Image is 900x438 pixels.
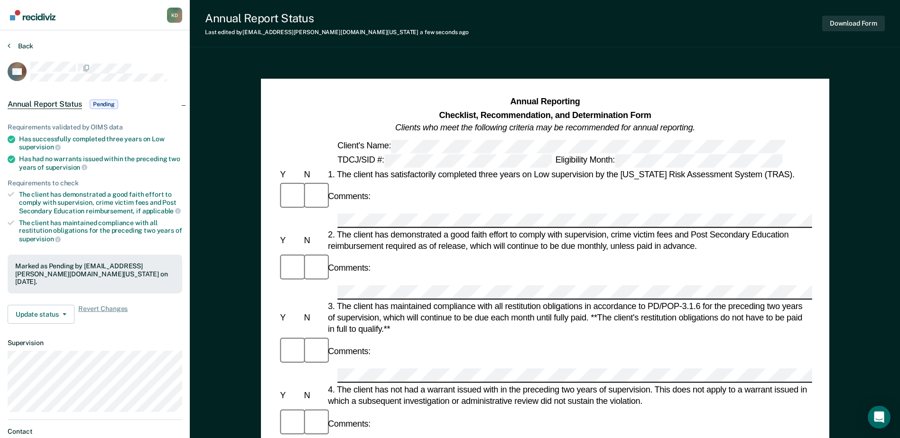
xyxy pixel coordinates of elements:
strong: Checklist, Recommendation, and Determination Form [439,110,651,119]
div: Open Intercom Messenger [868,406,891,429]
div: Marked as Pending by [EMAIL_ADDRESS][PERSON_NAME][DOMAIN_NAME][US_STATE] on [DATE]. [15,262,175,286]
div: N [302,312,325,323]
div: Last edited by [EMAIL_ADDRESS][PERSON_NAME][DOMAIN_NAME][US_STATE] [205,29,469,36]
span: applicable [142,207,181,215]
dt: Supervision [8,339,182,347]
div: 2. The client has demonstrated a good faith effort to comply with supervision, crime victim fees ... [326,228,812,251]
div: Requirements validated by OIMS data [8,123,182,131]
div: Client's Name: [335,139,787,153]
button: Profile dropdown button [167,8,182,23]
span: supervision [19,143,61,151]
div: Comments: [326,346,372,357]
div: TDCJ/SID #: [335,154,553,167]
div: Eligibility Month: [553,154,784,167]
div: Has successfully completed three years on Low [19,135,182,151]
div: 3. The client has maintained compliance with all restitution obligations in accordance to PD/POP-... [326,301,812,335]
div: 4. The client has not had a warrant issued with in the preceding two years of supervision. This d... [326,384,812,407]
div: K D [167,8,182,23]
div: Y [278,390,302,401]
div: N [302,234,325,246]
div: Y [278,312,302,323]
div: The client has demonstrated a good faith effort to comply with supervision, crime victim fees and... [19,191,182,215]
div: Y [278,168,302,180]
div: N [302,168,325,180]
strong: Annual Reporting [510,97,580,107]
dt: Contact [8,428,182,436]
span: Pending [90,100,118,109]
div: Annual Report Status [205,11,469,25]
div: Comments: [326,418,372,429]
div: Has had no warrants issued within the preceding two years of [19,155,182,171]
img: Recidiviz [10,10,56,20]
div: 1. The client has satisfactorily completed three years on Low supervision by the [US_STATE] Risk ... [326,168,812,180]
span: a few seconds ago [420,29,469,36]
div: Requirements to check [8,179,182,187]
div: The client has maintained compliance with all restitution obligations for the preceding two years of [19,219,182,243]
span: Annual Report Status [8,100,82,109]
span: supervision [19,235,61,243]
div: Comments: [326,263,372,274]
span: supervision [46,164,87,171]
button: Update status [8,305,74,324]
button: Back [8,42,33,50]
div: N [302,390,325,401]
button: Download Form [822,16,885,31]
em: Clients who meet the following criteria may be recommended for annual reporting. [395,123,695,132]
div: Y [278,234,302,246]
div: Comments: [326,191,372,202]
span: Revert Changes [78,305,128,324]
